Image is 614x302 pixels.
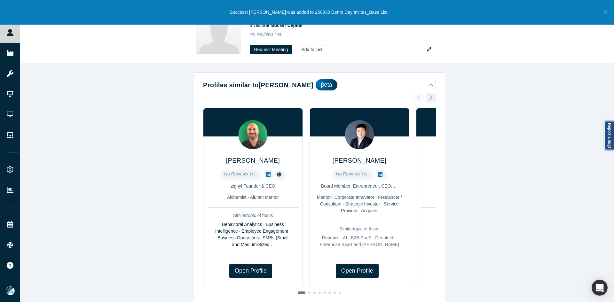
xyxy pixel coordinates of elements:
[6,286,15,295] img: Mia Scott's Account
[345,120,374,149] img: James Chou's Profile Image
[321,183,453,189] span: Board Member, Entrepreneur, CEO, Investor, Mentor, Market Entry
[231,183,275,189] span: zignyl Founder & CEO
[208,194,298,201] div: Alchemist · Alumni Mentor
[604,121,614,150] a: Report a bug!
[224,171,256,176] span: No Reviews Yet
[238,120,267,149] img: Matt Forbush's Profile Image
[336,264,379,278] a: Open Profile
[196,9,241,54] img: Bradford Martin's Profile Image
[203,79,436,90] button: Profiles similar to[PERSON_NAME]βeta
[314,226,405,232] div: Similar topic of focus
[336,171,368,176] span: No Reviews Yet
[421,194,511,201] div: VC
[421,212,511,219] div: Similar topic of focus
[208,221,298,248] div: Behavioral Analytics · Business Intelligence · Employee Engagement · Business Operations · SMBs (...
[250,45,293,54] button: Request Meeting
[208,212,298,219] div: Similar topic of focus
[229,264,272,278] a: Open Profile
[314,194,405,214] div: Mentor · Corporate Innovator · Freelancer / Consultant · Strategic Investor · Service Provider · ...
[226,157,280,164] a: [PERSON_NAME]
[320,235,399,247] span: Robotics · AI · B2B SaaS · Deeptech · Enterprise SaaS and [PERSON_NAME]
[230,9,389,16] p: Success! [PERSON_NAME] was added to 250930 Demo Day Invites_Base List.
[203,80,313,90] h2: Profiles similar to [PERSON_NAME]
[297,45,327,54] button: Add to List
[333,157,386,164] a: [PERSON_NAME]
[271,23,303,28] a: Mucker Capital
[250,23,303,28] span: Investor at
[250,32,281,37] span: No Reviews Yet
[316,79,337,90] div: βeta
